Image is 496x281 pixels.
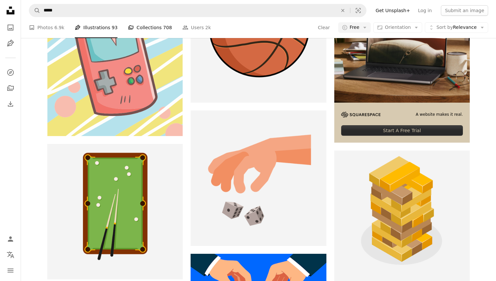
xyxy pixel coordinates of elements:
[338,22,371,33] button: Free
[29,4,40,17] button: Search Unsplash
[47,49,183,54] a: A happy cartoon game console smiling.
[163,24,172,31] span: 708
[416,112,463,117] span: A website makes it real.
[425,22,488,33] button: Sort byRelevance
[4,21,17,34] a: Photos
[385,25,411,30] span: Orientation
[318,22,330,33] button: Clear
[341,112,381,117] img: file-1705255347840-230a6ab5bca9image
[336,4,350,17] button: Clear
[182,17,211,38] a: Users 2k
[54,24,64,31] span: 6.9k
[436,24,477,31] span: Relevance
[205,24,211,31] span: 2k
[4,232,17,246] a: Log in / Sign up
[414,5,436,16] a: Log in
[334,215,470,221] a: A stacked tower game made of wooden blocks.
[436,25,453,30] span: Sort by
[191,175,326,181] a: A hand is rolling two dice.
[4,82,17,95] a: Collections
[373,22,422,33] button: Orientation
[47,144,183,279] img: A pool table with balls and cue sticks.
[4,264,17,277] button: Menu
[4,97,17,110] a: Download History
[441,5,488,16] button: Submit an image
[4,248,17,261] button: Language
[350,4,366,17] button: Visual search
[191,110,326,246] img: A hand is rolling two dice.
[350,24,360,31] span: Free
[4,66,17,79] a: Explore
[4,37,17,50] a: Illustrations
[372,5,414,16] a: Get Unsplash+
[128,17,172,38] a: Collections 708
[29,17,64,38] a: Photos 6.9k
[47,209,183,214] a: A pool table with balls and cue sticks.
[29,4,366,17] form: Find visuals sitewide
[4,4,17,18] a: Home — Unsplash
[341,125,463,136] div: Start A Free Trial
